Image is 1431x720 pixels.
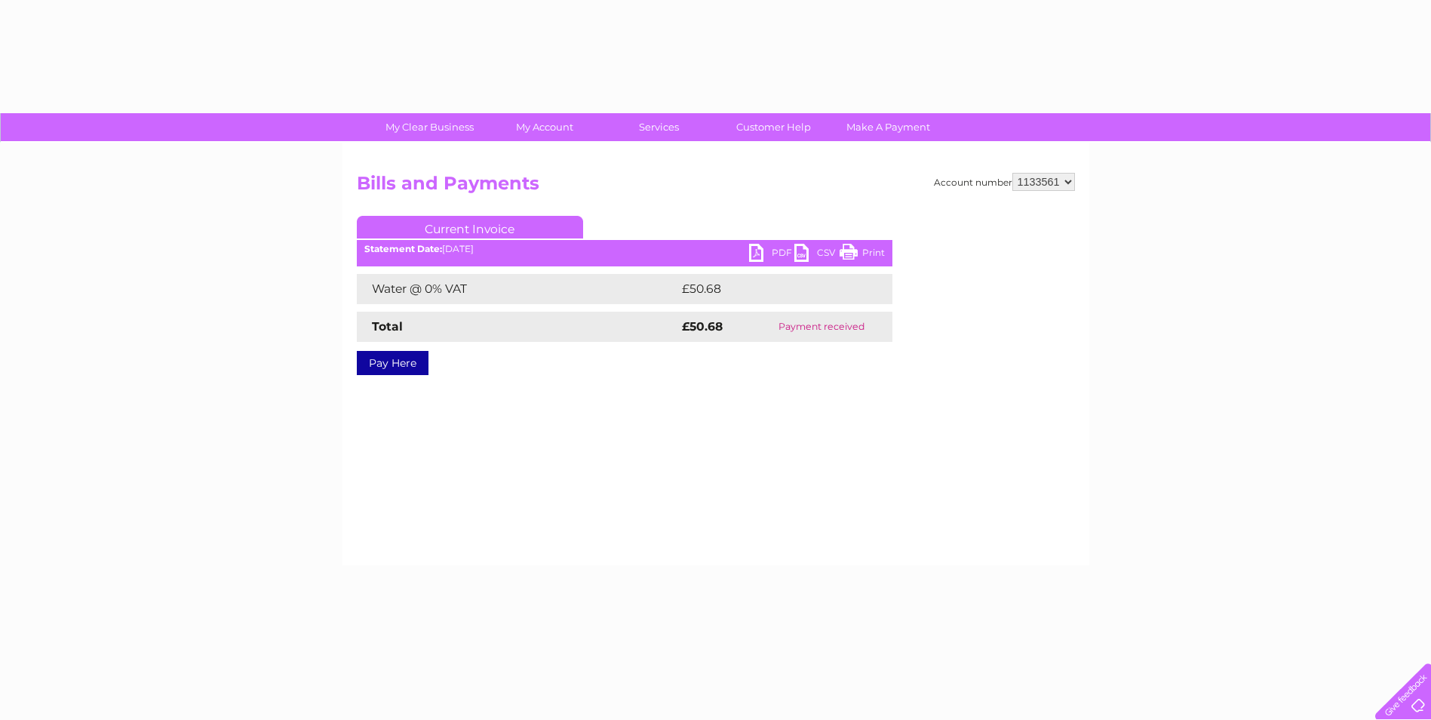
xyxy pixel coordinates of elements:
b: Statement Date: [364,243,442,254]
a: Print [840,244,885,266]
a: Pay Here [357,351,428,375]
a: Current Invoice [357,216,583,238]
a: PDF [749,244,794,266]
strong: Total [372,319,403,334]
a: My Clear Business [367,113,492,141]
a: Services [597,113,721,141]
strong: £50.68 [682,319,723,334]
a: CSV [794,244,840,266]
h2: Bills and Payments [357,173,1075,202]
div: [DATE] [357,244,892,254]
a: Customer Help [711,113,836,141]
td: Water @ 0% VAT [357,274,678,304]
div: Account number [934,173,1075,191]
td: £50.68 [678,274,863,304]
a: Make A Payment [826,113,950,141]
a: My Account [482,113,606,141]
td: Payment received [751,312,892,342]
